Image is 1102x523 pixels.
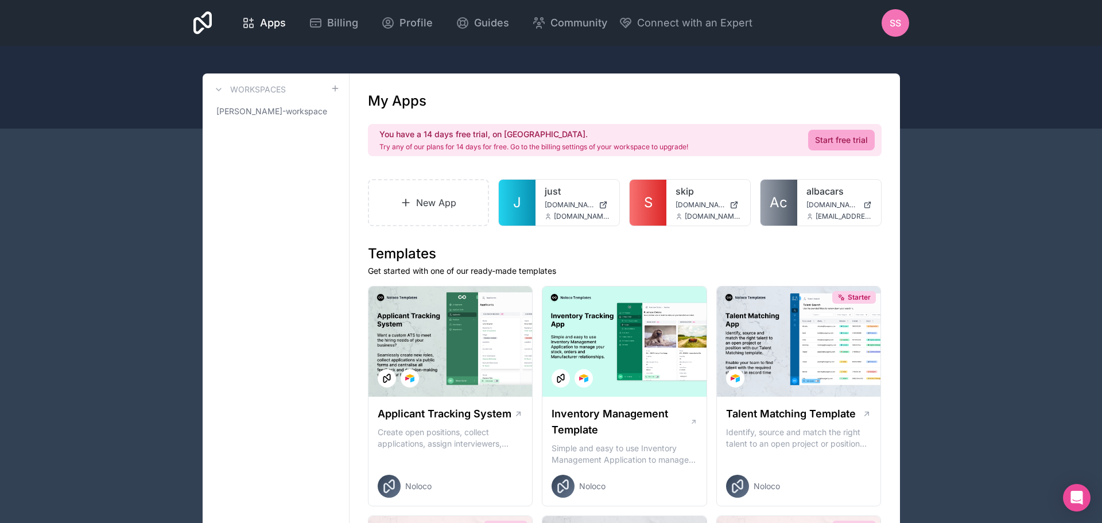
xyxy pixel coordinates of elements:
[1063,484,1091,512] div: Open Intercom Messenger
[760,180,797,226] a: Ac
[637,15,752,31] span: Connect with an Expert
[550,15,607,31] span: Community
[676,184,741,198] a: skip
[405,374,414,383] img: Airtable Logo
[806,200,872,210] a: [DOMAIN_NAME]
[545,200,594,210] span: [DOMAIN_NAME]
[685,212,741,221] span: [DOMAIN_NAME][EMAIL_ADDRESS][DOMAIN_NAME]
[523,10,616,36] a: Community
[447,10,518,36] a: Guides
[379,142,688,152] p: Try any of our plans for 14 days for free. Go to the billing settings of your workspace to upgrade!
[816,212,872,221] span: [EMAIL_ADDRESS][DOMAIN_NAME]
[474,15,509,31] span: Guides
[545,200,610,210] a: [DOMAIN_NAME]
[848,293,871,302] span: Starter
[579,374,588,383] img: Airtable Logo
[552,443,697,466] p: Simple and easy to use Inventory Management Application to manage your stock, orders and Manufact...
[676,200,741,210] a: [DOMAIN_NAME]
[368,265,882,277] p: Get started with one of our ready-made templates
[216,106,327,117] span: [PERSON_NAME]-workspace
[770,193,787,212] span: Ac
[300,10,367,36] a: Billing
[378,406,511,422] h1: Applicant Tracking System
[513,193,521,212] span: J
[731,374,740,383] img: Airtable Logo
[368,179,490,226] a: New App
[806,184,872,198] a: albacars
[212,101,340,122] a: [PERSON_NAME]-workspace
[579,481,606,492] span: Noloco
[368,92,426,110] h1: My Apps
[545,184,610,198] a: just
[368,245,882,263] h1: Templates
[372,10,442,36] a: Profile
[232,10,295,36] a: Apps
[808,130,875,150] a: Start free trial
[754,481,780,492] span: Noloco
[379,129,688,140] h2: You have a 14 days free trial, on [GEOGRAPHIC_DATA].
[230,84,286,95] h3: Workspaces
[726,406,856,422] h1: Talent Matching Template
[552,406,689,438] h1: Inventory Management Template
[327,15,358,31] span: Billing
[676,200,725,210] span: [DOMAIN_NAME]
[644,193,653,212] span: S
[499,180,536,226] a: J
[399,15,433,31] span: Profile
[630,180,666,226] a: S
[212,83,286,96] a: Workspaces
[890,16,901,30] span: SS
[554,212,610,221] span: [DOMAIN_NAME][EMAIL_ADDRESS][DOMAIN_NAME]
[260,15,286,31] span: Apps
[726,427,872,450] p: Identify, source and match the right talent to an open project or position with our Talent Matchi...
[378,427,523,450] p: Create open positions, collect applications, assign interviewers, centralise candidate feedback a...
[619,15,752,31] button: Connect with an Expert
[806,200,859,210] span: [DOMAIN_NAME]
[405,481,432,492] span: Noloco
